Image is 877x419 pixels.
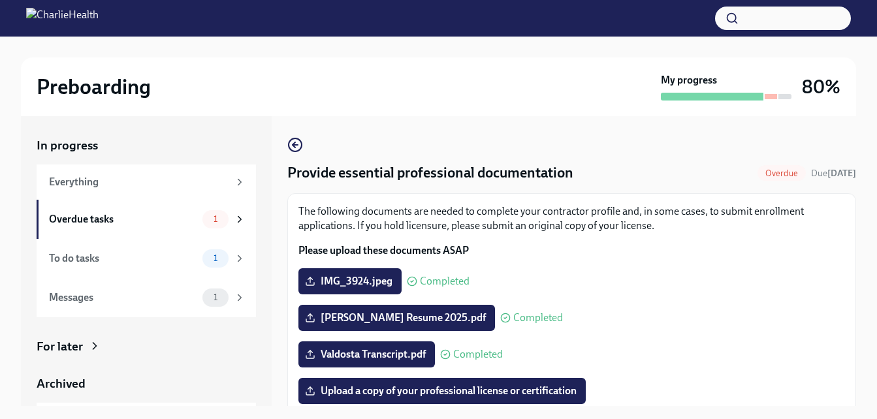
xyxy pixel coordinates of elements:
span: Due [811,168,856,179]
h3: 80% [802,75,840,99]
a: Archived [37,375,256,392]
div: Overdue tasks [49,212,197,226]
span: 1 [206,253,225,263]
span: IMG_3924.jpeg [308,275,392,288]
a: For later [37,338,256,355]
strong: [DATE] [827,168,856,179]
strong: Please upload these documents ASAP [298,244,469,256]
label: Upload a copy of your professional license or certification [298,378,586,404]
a: In progress [37,137,256,154]
span: Overdue [757,168,806,178]
span: Completed [453,349,503,360]
span: [PERSON_NAME] Resume 2025.pdf [308,311,486,324]
img: CharlieHealth [26,8,99,29]
label: [PERSON_NAME] Resume 2025.pdf [298,305,495,331]
span: Upload a copy of your professional license or certification [308,384,577,397]
h4: Provide essential professional documentation [287,163,573,183]
span: 1 [206,214,225,224]
div: For later [37,338,83,355]
div: To do tasks [49,251,197,266]
a: Messages1 [37,278,256,317]
h2: Preboarding [37,74,151,100]
span: Valdosta Transcript.pdf [308,348,426,361]
a: Overdue tasks1 [37,200,256,239]
label: IMG_3924.jpeg [298,268,402,294]
span: Completed [420,276,470,287]
span: Completed [513,313,563,323]
a: Everything [37,164,256,200]
span: September 2nd, 2025 09:00 [811,167,856,179]
a: To do tasks1 [37,239,256,278]
label: Valdosta Transcript.pdf [298,341,435,367]
div: Everything [49,175,229,189]
span: 1 [206,292,225,302]
strong: My progress [661,73,717,87]
div: Messages [49,290,197,305]
p: The following documents are needed to complete your contractor profile and, in some cases, to sub... [298,204,845,233]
